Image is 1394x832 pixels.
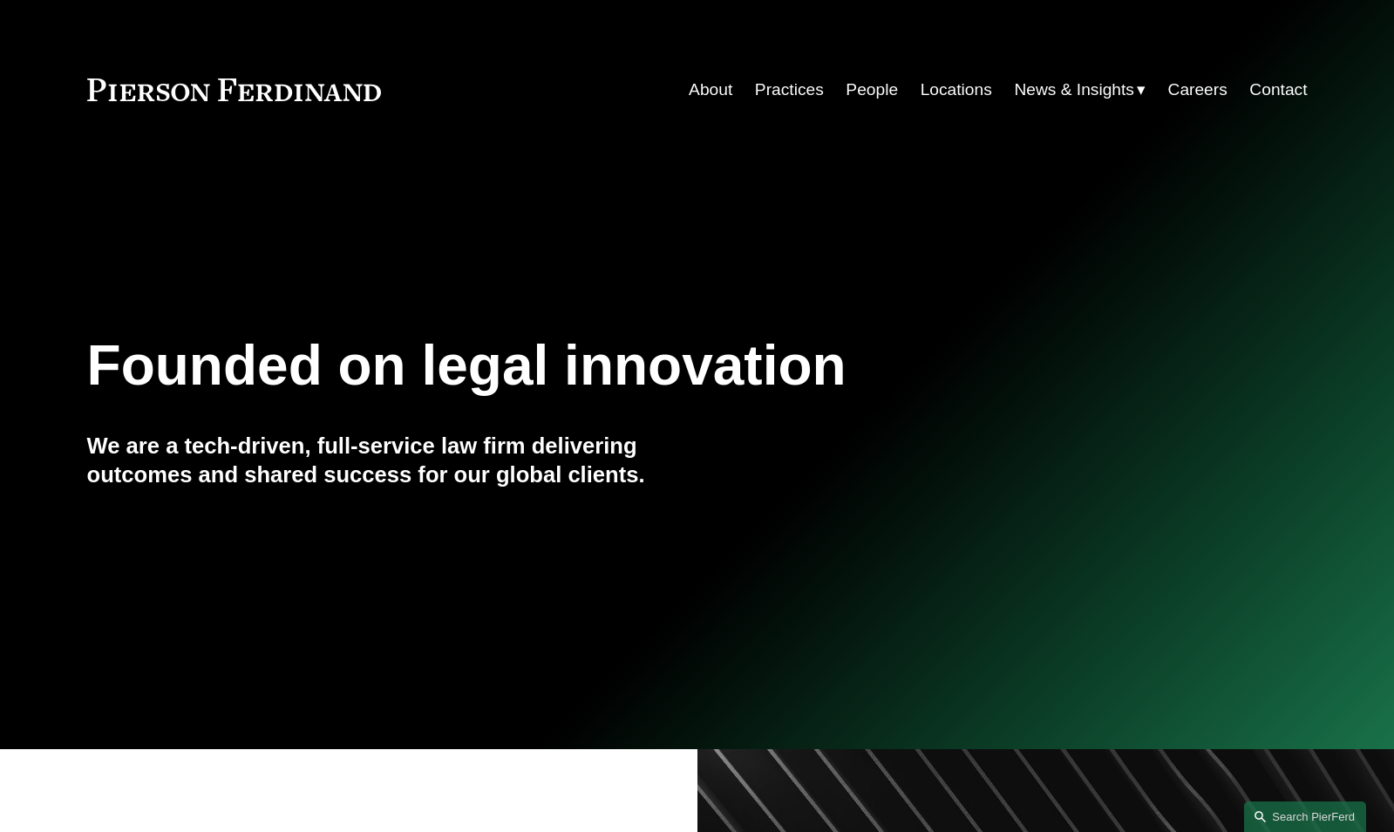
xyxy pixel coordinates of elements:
a: Locations [921,73,992,106]
a: folder dropdown [1014,73,1146,106]
a: Contact [1249,73,1307,106]
a: About [689,73,732,106]
a: Search this site [1244,801,1366,832]
a: Practices [755,73,824,106]
h4: We are a tech-driven, full-service law firm delivering outcomes and shared success for our global... [87,432,697,488]
h1: Founded on legal innovation [87,334,1105,398]
a: Careers [1168,73,1227,106]
a: People [846,73,898,106]
span: News & Insights [1014,75,1134,106]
